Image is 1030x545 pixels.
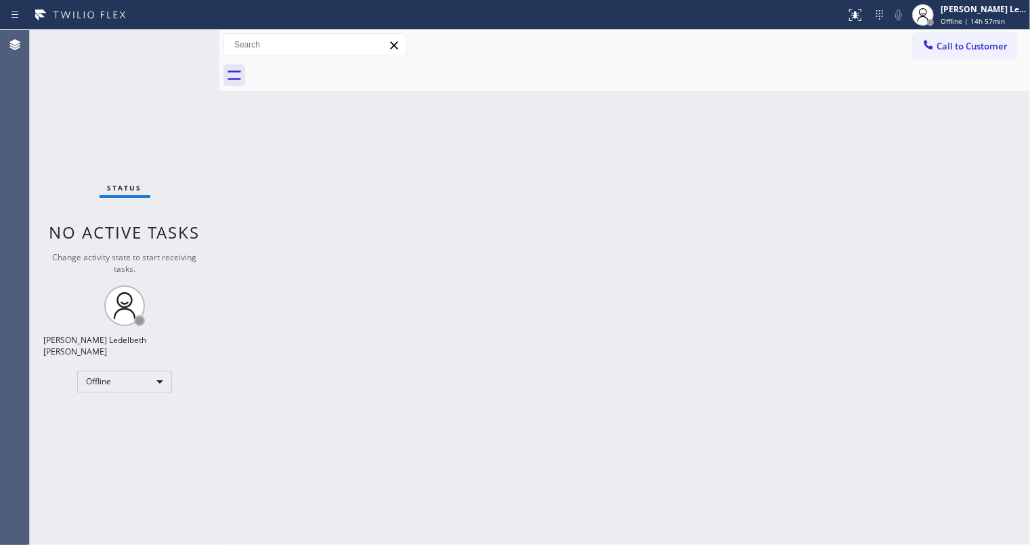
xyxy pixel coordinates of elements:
[53,251,197,275] span: Change activity state to start receiving tasks.
[889,5,908,24] button: Mute
[77,371,172,392] div: Offline
[913,33,1016,59] button: Call to Customer
[49,221,200,243] span: No active tasks
[224,34,406,56] input: Search
[941,16,1005,26] span: Offline | 14h 57min
[941,3,1026,15] div: [PERSON_NAME] Ledelbeth [PERSON_NAME]
[108,183,142,193] span: Status
[937,40,1008,52] span: Call to Customer
[43,334,206,357] div: [PERSON_NAME] Ledelbeth [PERSON_NAME]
